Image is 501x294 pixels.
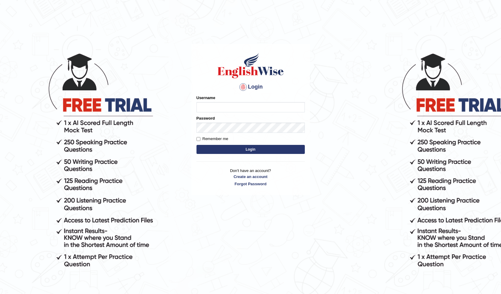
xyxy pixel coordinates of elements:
[196,145,305,154] button: Login
[196,174,305,180] a: Create an account
[196,82,305,92] h4: Login
[196,181,305,187] a: Forgot Password
[196,137,200,141] input: Remember me
[196,168,305,186] p: Don't have an account?
[196,115,215,121] label: Password
[196,95,215,101] label: Username
[216,52,285,79] img: Logo of English Wise sign in for intelligent practice with AI
[196,136,228,142] label: Remember me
